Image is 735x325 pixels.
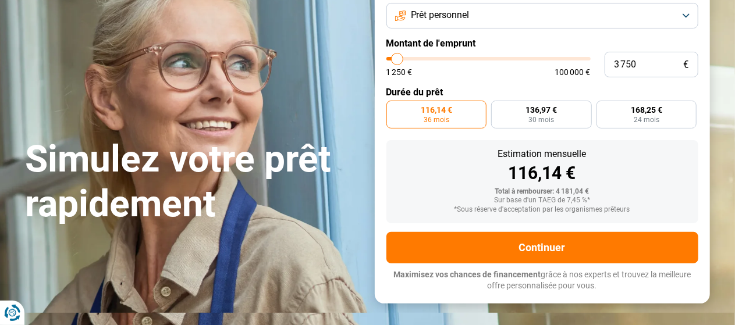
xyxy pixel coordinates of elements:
div: Sur base d'un TAEG de 7,45 %* [396,197,689,205]
span: 36 mois [424,116,449,123]
div: *Sous réserve d'acceptation par les organismes prêteurs [396,206,689,214]
span: 116,14 € [421,106,452,114]
span: 30 mois [528,116,554,123]
h1: Simulez votre prêt rapidement [26,137,361,227]
span: 136,97 € [525,106,557,114]
span: € [684,60,689,70]
label: Montant de l'emprunt [386,38,698,49]
span: Maximisez vos chances de financement [393,270,541,279]
label: Durée du prêt [386,87,698,98]
span: Prêt personnel [411,9,470,22]
span: 100 000 € [555,68,591,76]
div: Estimation mensuelle [396,149,689,159]
span: 24 mois [634,116,659,123]
p: grâce à nos experts et trouvez la meilleure offre personnalisée pour vous. [386,269,698,292]
div: 116,14 € [396,165,689,182]
button: Prêt personnel [386,3,698,28]
button: Continuer [386,232,698,263]
div: Total à rembourser: 4 181,04 € [396,188,689,196]
span: 1 250 € [386,68,413,76]
span: 168,25 € [631,106,662,114]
